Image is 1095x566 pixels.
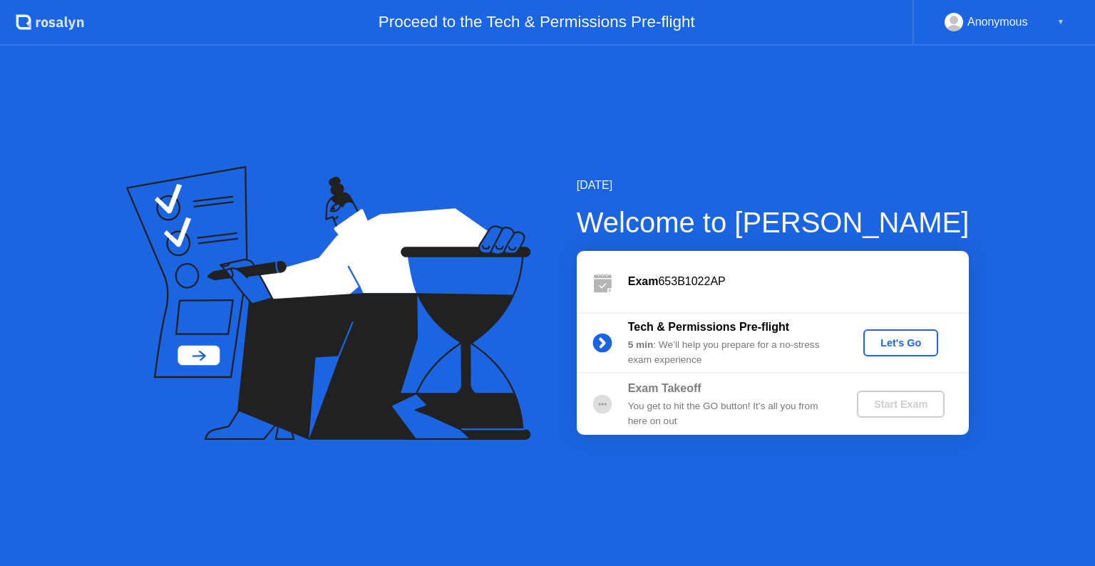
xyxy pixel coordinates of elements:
div: You get to hit the GO button! It’s all you from here on out [628,399,833,428]
div: Welcome to [PERSON_NAME] [577,201,970,244]
button: Start Exam [857,391,945,418]
div: Start Exam [863,398,939,410]
b: 5 min [628,339,654,350]
b: Exam Takeoff [628,382,701,394]
div: ▼ [1057,13,1064,31]
b: Exam [628,275,659,287]
div: [DATE] [577,177,970,194]
div: : We’ll help you prepare for a no-stress exam experience [628,338,833,367]
b: Tech & Permissions Pre-flight [628,321,789,333]
div: Anonymous [967,13,1028,31]
div: 653B1022AP [628,273,969,290]
button: Let's Go [863,329,938,356]
div: Let's Go [869,337,932,349]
